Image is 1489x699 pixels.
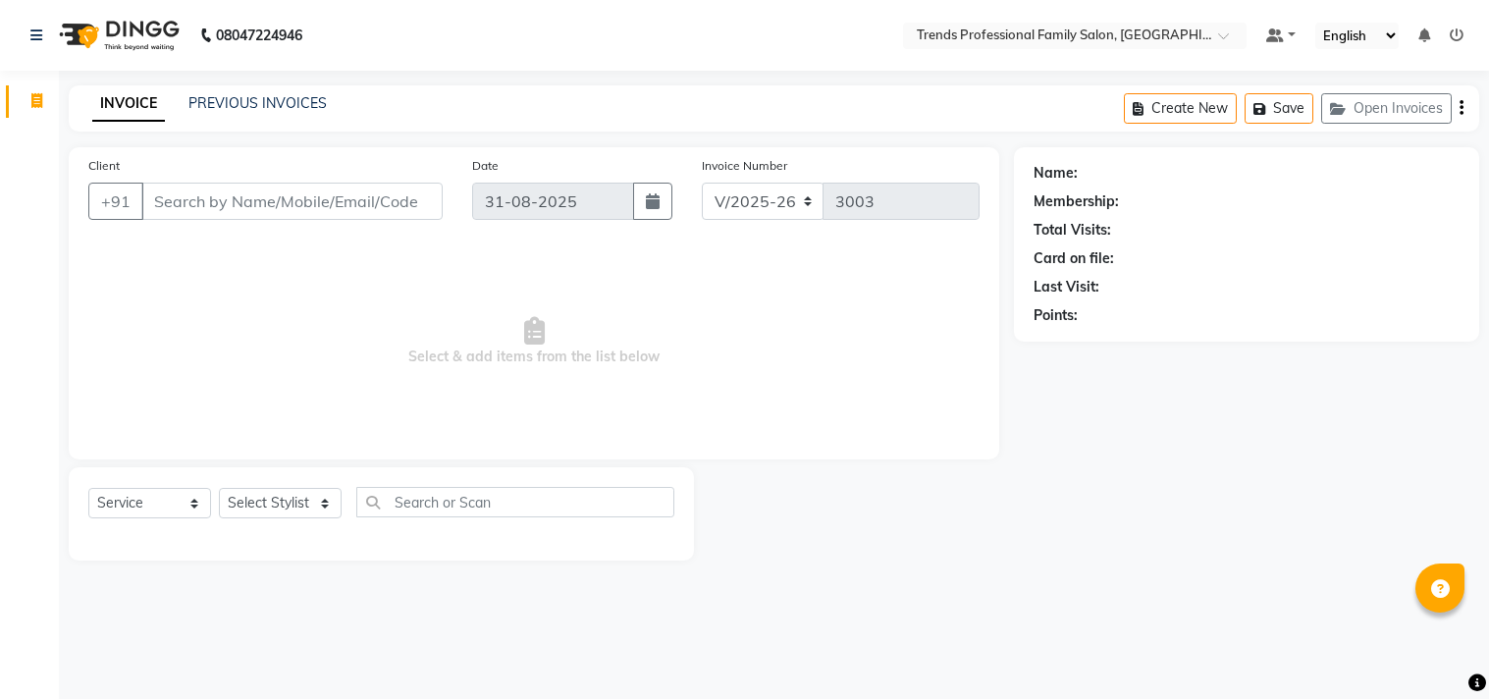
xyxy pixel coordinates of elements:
[92,86,165,122] a: INVOICE
[1034,305,1078,326] div: Points:
[1124,93,1237,124] button: Create New
[1245,93,1313,124] button: Save
[356,487,674,517] input: Search or Scan
[88,243,980,440] span: Select & add items from the list below
[216,8,302,63] b: 08047224946
[1034,220,1111,241] div: Total Visits:
[472,157,499,175] label: Date
[1034,277,1099,297] div: Last Visit:
[1034,248,1114,269] div: Card on file:
[141,183,443,220] input: Search by Name/Mobile/Email/Code
[88,183,143,220] button: +91
[702,157,787,175] label: Invoice Number
[1407,620,1469,679] iframe: chat widget
[1034,163,1078,184] div: Name:
[1321,93,1452,124] button: Open Invoices
[1034,191,1119,212] div: Membership:
[88,157,120,175] label: Client
[50,8,185,63] img: logo
[188,94,327,112] a: PREVIOUS INVOICES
